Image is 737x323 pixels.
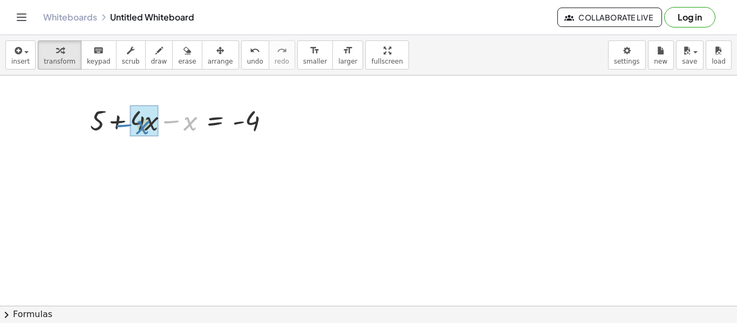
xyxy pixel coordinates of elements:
[654,58,667,65] span: new
[371,58,402,65] span: fullscreen
[557,8,662,27] button: Collaborate Live
[310,44,320,57] i: format_size
[43,12,97,23] a: Whiteboards
[5,40,36,70] button: insert
[614,58,640,65] span: settings
[338,58,357,65] span: larger
[664,7,715,28] button: Log in
[706,40,732,70] button: load
[269,40,295,70] button: redoredo
[13,9,30,26] button: Toggle navigation
[116,40,146,70] button: scrub
[11,58,30,65] span: insert
[208,58,233,65] span: arrange
[332,40,363,70] button: format_sizelarger
[297,40,333,70] button: format_sizesmaller
[343,44,353,57] i: format_size
[365,40,408,70] button: fullscreen
[122,58,140,65] span: scrub
[87,58,111,65] span: keypad
[608,40,646,70] button: settings
[250,44,260,57] i: undo
[38,40,81,70] button: transform
[241,40,269,70] button: undoundo
[648,40,674,70] button: new
[676,40,704,70] button: save
[93,44,104,57] i: keyboard
[682,58,697,65] span: save
[151,58,167,65] span: draw
[81,40,117,70] button: keyboardkeypad
[277,44,287,57] i: redo
[172,40,202,70] button: erase
[712,58,726,65] span: load
[247,58,263,65] span: undo
[145,40,173,70] button: draw
[44,58,76,65] span: transform
[178,58,196,65] span: erase
[202,40,239,70] button: arrange
[275,58,289,65] span: redo
[567,12,653,22] span: Collaborate Live
[303,58,327,65] span: smaller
